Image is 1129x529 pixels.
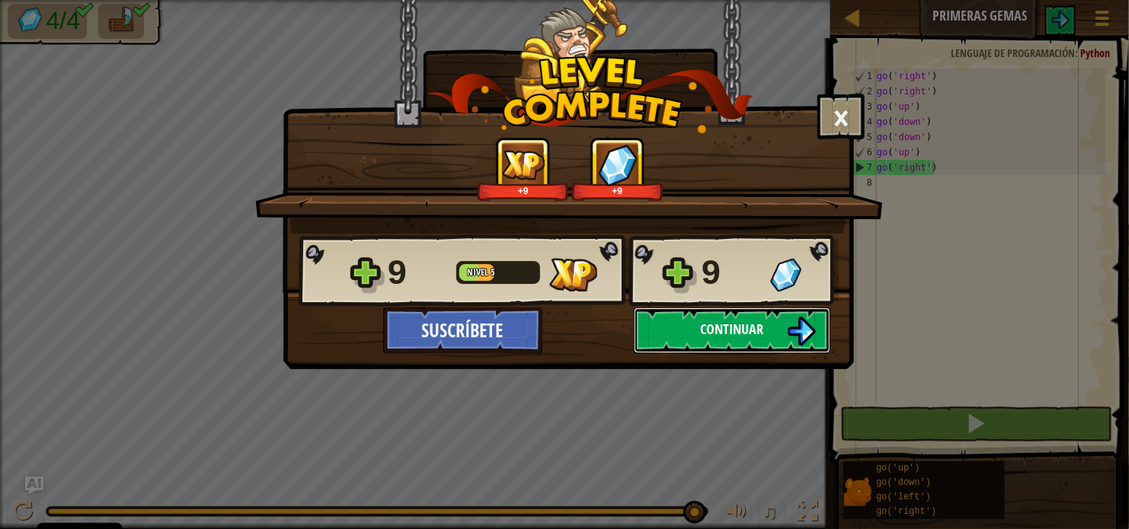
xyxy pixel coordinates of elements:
[634,308,830,353] button: Continuar
[702,248,761,297] div: 9
[388,248,447,297] div: 9
[770,258,801,292] img: Gemas Conseguidas
[467,266,491,279] span: Nivel
[787,317,816,346] img: Continuar
[598,144,638,186] img: Gemas Conseguidas
[383,308,542,353] button: Suscríbete
[491,266,495,279] span: 5
[502,150,545,180] img: XP Conseguida
[427,56,753,133] img: level_complete.png
[701,320,764,339] span: Continuar
[574,185,660,196] div: +9
[817,94,865,139] button: ×
[480,185,566,196] div: +9
[549,258,597,292] img: XP Conseguida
